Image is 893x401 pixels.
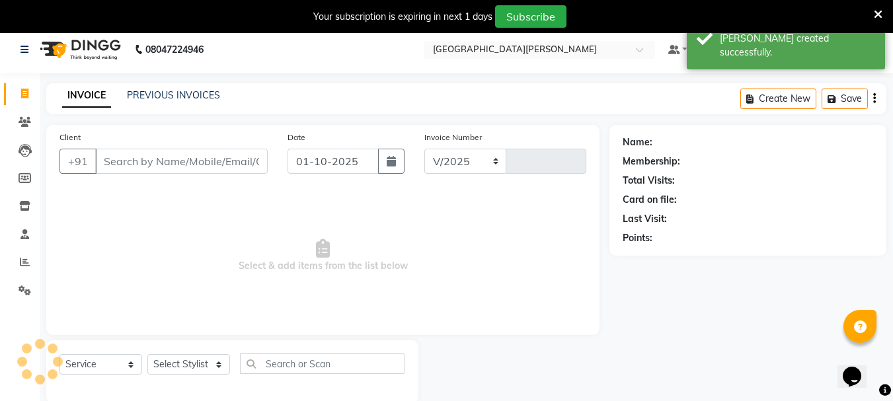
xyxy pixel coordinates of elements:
[822,89,868,109] button: Save
[623,193,677,207] div: Card on file:
[34,31,124,68] img: logo
[623,212,667,226] div: Last Visit:
[623,174,675,188] div: Total Visits:
[424,131,482,143] label: Invoice Number
[313,10,492,24] div: Your subscription is expiring in next 1 days
[495,5,566,28] button: Subscribe
[59,131,81,143] label: Client
[95,149,268,174] input: Search by Name/Mobile/Email/Code
[59,149,97,174] button: +91
[623,231,652,245] div: Points:
[288,131,305,143] label: Date
[720,32,875,59] div: Bill created successfully.
[623,155,680,168] div: Membership:
[240,353,405,374] input: Search or Scan
[62,84,111,108] a: INVOICE
[623,135,652,149] div: Name:
[59,190,586,322] span: Select & add items from the list below
[145,31,204,68] b: 08047224946
[837,348,880,388] iframe: chat widget
[127,89,220,101] a: PREVIOUS INVOICES
[740,89,816,109] button: Create New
